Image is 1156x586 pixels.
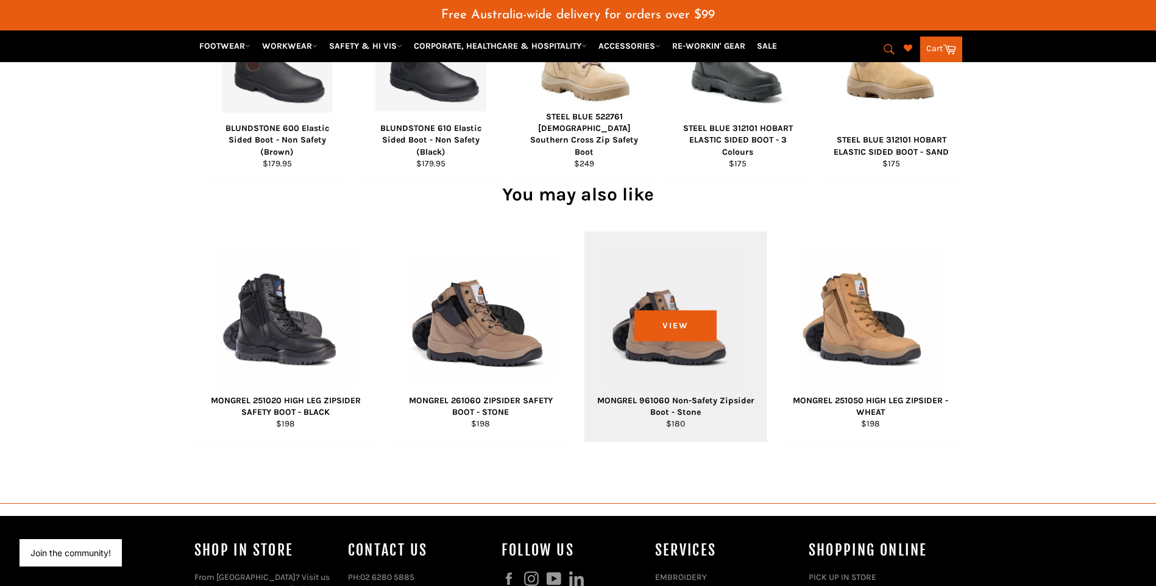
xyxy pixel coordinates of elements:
[194,540,336,560] h4: Shop In Store
[348,571,489,583] p: PH:
[521,111,647,158] div: STEEL BLUE 522761 [DEMOGRAPHIC_DATA] Southern Cross Zip Safety Boot
[214,247,357,390] img: MONGREL 251020 HIGH LEG ZIPSIDER SAFETY BOOT - BLACK - Workin' Gear
[194,182,962,207] h2: You may also like
[675,122,801,158] div: STEEL BLUE 312101 HOBART ELASTIC SIDED BOOT - 3 Colours
[202,395,369,418] div: MONGREL 251020 HIGH LEG ZIPSIDER SAFETY BOOT - BLACK
[584,231,767,442] a: MONGREL 961060 Non-Safety Zipsider Boot - Stone MONGREL 961060 Non-Safety Zipsider Boot - Stone $...
[360,572,414,582] a: 02 6280 5885
[202,418,369,429] div: $198
[828,134,954,158] div: STEEL BLUE 312101 HOBART ELASTIC SIDED BOOT - SAND
[441,9,715,21] span: Free Australia-wide delivery for orders over $99
[389,231,572,442] a: MONGREL 261060 ZIPSIDER SAFETY BOOT - STONE - Workin' Gear MONGREL 261060 ZIPSIDER SAFETY BOOT - ...
[194,231,377,442] a: MONGREL 251020 HIGH LEG ZIPSIDER SAFETY BOOT - BLACK - Workin' Gear MONGREL 251020 HIGH LEG ZIPSI...
[214,122,340,158] div: BLUNDSTONE 600 Elastic Sided Boot - Non Safety (Brown)
[667,35,750,57] a: RE-WORKIN' GEAR
[809,540,950,560] h4: SHOPPING ONLINE
[920,37,962,62] a: Cart
[799,247,942,390] img: MONGREL 251050 HIGH LEG ZIPSIDER - WHEAT
[809,572,876,582] a: PICK UP IN STORE
[502,540,643,560] h4: Follow us
[787,395,954,418] div: MONGREL 251050 HIGH LEG ZIPSIDER - WHEAT
[397,418,564,429] div: $198
[194,35,255,57] a: FOOTWEAR
[655,572,707,582] a: EMBROIDERY
[521,158,647,169] div: $249
[405,258,557,379] img: MONGREL 261060 ZIPSIDER SAFETY BOOT - STONE - Workin' Gear
[367,122,494,158] div: BLUNDSTONE 610 Elastic Sided Boot - Non Safety (Black)
[787,418,954,429] div: $198
[214,158,340,169] div: $179.95
[397,395,564,418] div: MONGREL 261060 ZIPSIDER SAFETY BOOT - STONE
[30,548,111,558] button: Join the community!
[367,158,494,169] div: $179.95
[348,540,489,560] h4: Contact Us
[752,35,782,57] a: SALE
[409,35,592,57] a: CORPORATE, HEALTHCARE & HOSPITALITY
[779,231,962,442] a: MONGREL 251050 HIGH LEG ZIPSIDER - WHEAT MONGREL 251050 HIGH LEG ZIPSIDER - WHEAT $198
[655,540,796,560] h4: services
[592,395,759,418] div: MONGREL 961060 Non-Safety Zipsider Boot - Stone
[828,158,954,169] div: $175
[324,35,407,57] a: SAFETY & HI VIS
[634,310,717,341] span: View
[257,35,322,57] a: WORKWEAR
[594,35,665,57] a: ACCESSORIES
[675,158,801,169] div: $175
